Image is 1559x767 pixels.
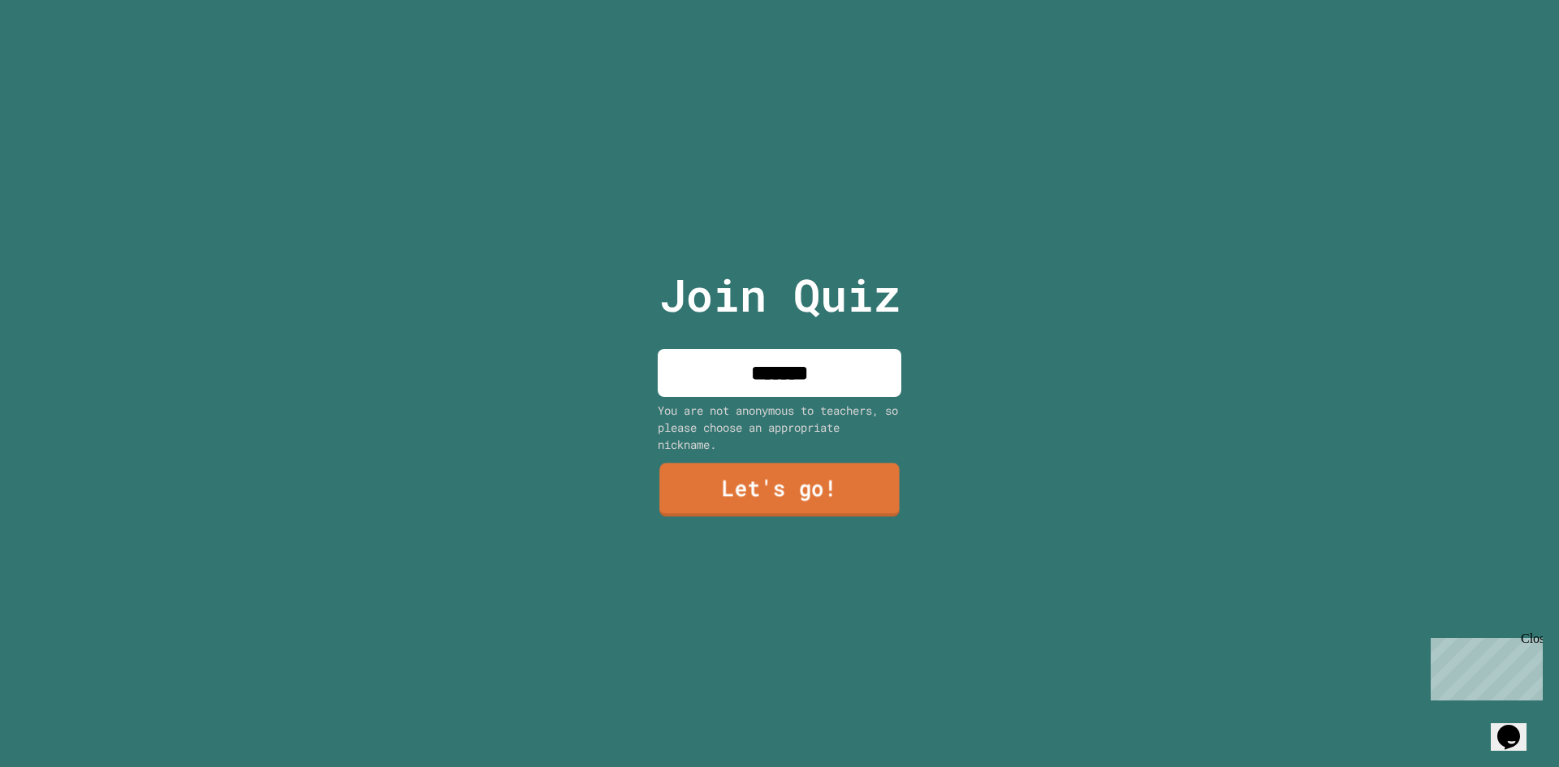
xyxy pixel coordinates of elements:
iframe: chat widget [1491,702,1543,751]
iframe: chat widget [1424,631,1543,700]
p: Join Quiz [659,261,900,329]
a: Let's go! [659,463,900,517]
div: Chat with us now!Close [6,6,112,103]
div: You are not anonymous to teachers, so please choose an appropriate nickname. [658,402,901,453]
